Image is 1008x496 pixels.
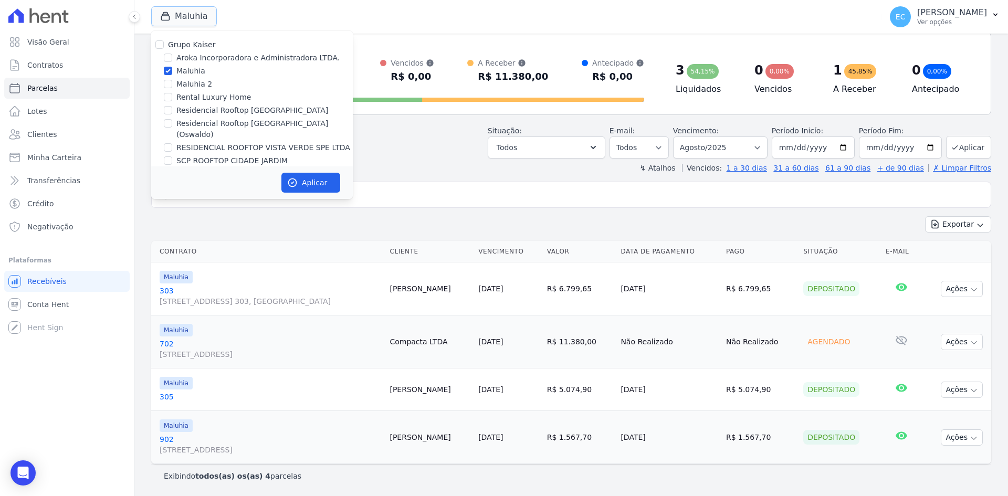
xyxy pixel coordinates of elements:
[195,472,270,480] b: todos(as) os(as) 4
[385,262,474,315] td: [PERSON_NAME]
[543,411,617,464] td: R$ 1.567,70
[385,368,474,411] td: [PERSON_NAME]
[27,83,58,93] span: Parcelas
[27,198,54,209] span: Crédito
[151,6,217,26] button: Maluhia
[4,294,130,315] a: Conta Hent
[4,170,130,191] a: Transferências
[160,419,193,432] span: Maluhia
[616,315,722,368] td: Não Realizado
[722,368,799,411] td: R$ 5.074,90
[176,79,212,90] label: Maluhia 2
[4,55,130,76] a: Contratos
[912,83,974,96] h4: Antecipado
[877,164,924,172] a: + de 90 dias
[722,241,799,262] th: Pago
[171,184,986,205] input: Buscar por nome do lote ou do cliente
[616,368,722,411] td: [DATE]
[673,126,719,135] label: Vencimento:
[27,221,73,232] span: Negativação
[833,83,895,96] h4: A Receber
[616,411,722,464] td: [DATE]
[896,13,906,20] span: EC
[923,64,951,79] div: 0,00%
[946,136,991,159] button: Aplicar
[176,66,205,77] label: Maluhia
[176,92,251,103] label: Rental Luxury Home
[151,241,385,262] th: Contrato
[478,58,548,68] div: A Receber
[917,7,987,18] p: [PERSON_NAME]
[176,142,350,153] label: RESIDENCIAL ROOFTOP VISTA VERDE SPE LTDA
[160,324,193,336] span: Maluhia
[941,382,983,398] button: Ações
[385,411,474,464] td: [PERSON_NAME]
[844,64,877,79] div: 45,85%
[160,377,193,389] span: Maluhia
[488,126,522,135] label: Situação:
[543,241,617,262] th: Valor
[160,434,381,455] a: 902[STREET_ADDRESS]
[176,105,328,116] label: Residencial Rooftop [GEOGRAPHIC_DATA]
[4,271,130,292] a: Recebíveis
[478,433,503,441] a: [DATE]
[168,40,215,49] label: Grupo Kaiser
[676,62,685,79] div: 3
[8,254,125,267] div: Plataformas
[4,78,130,99] a: Parcelas
[160,339,381,360] a: 702[STREET_ADDRESS]
[385,241,474,262] th: Cliente
[941,334,983,350] button: Ações
[488,136,605,159] button: Todos
[27,106,47,117] span: Lotes
[676,83,738,96] h4: Liquidados
[478,68,548,85] div: R$ 11.380,00
[391,58,434,68] div: Vencidos
[176,52,340,64] label: Aroka Incorporadora e Administradora LTDA.
[941,429,983,446] button: Ações
[722,411,799,464] td: R$ 1.567,70
[160,392,381,402] a: 305
[610,126,635,135] label: E-mail:
[881,2,1008,31] button: EC [PERSON_NAME] Ver opções
[803,334,854,349] div: Agendado
[160,296,381,307] span: [STREET_ADDRESS] 303, [GEOGRAPHIC_DATA]
[4,101,130,122] a: Lotes
[803,281,859,296] div: Depositado
[833,62,842,79] div: 1
[799,241,881,262] th: Situação
[803,382,859,397] div: Depositado
[4,216,130,237] a: Negativação
[543,262,617,315] td: R$ 6.799,65
[773,164,818,172] a: 31 a 60 dias
[616,241,722,262] th: Data de Pagamento
[27,175,80,186] span: Transferências
[497,141,517,154] span: Todos
[164,471,301,481] p: Exibindo parcelas
[10,460,36,486] div: Open Intercom Messenger
[639,164,675,172] label: ↯ Atalhos
[160,349,381,360] span: [STREET_ADDRESS]
[176,155,288,166] label: SCP ROOFTOP CIDADE JARDIM
[160,286,381,307] a: 303[STREET_ADDRESS] 303, [GEOGRAPHIC_DATA]
[385,315,474,368] td: Compacta LTDA
[682,164,722,172] label: Vencidos:
[616,262,722,315] td: [DATE]
[825,164,870,172] a: 61 a 90 dias
[474,241,543,262] th: Vencimento
[27,276,67,287] span: Recebíveis
[160,445,381,455] span: [STREET_ADDRESS]
[592,68,644,85] div: R$ 0,00
[27,60,63,70] span: Contratos
[281,173,340,193] button: Aplicar
[478,337,503,346] a: [DATE]
[941,281,983,297] button: Ações
[912,62,921,79] div: 0
[543,315,617,368] td: R$ 11.380,00
[722,262,799,315] td: R$ 6.799,65
[478,385,503,394] a: [DATE]
[881,241,922,262] th: E-mail
[859,125,942,136] label: Período Fim:
[925,216,991,233] button: Exportar
[803,430,859,445] div: Depositado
